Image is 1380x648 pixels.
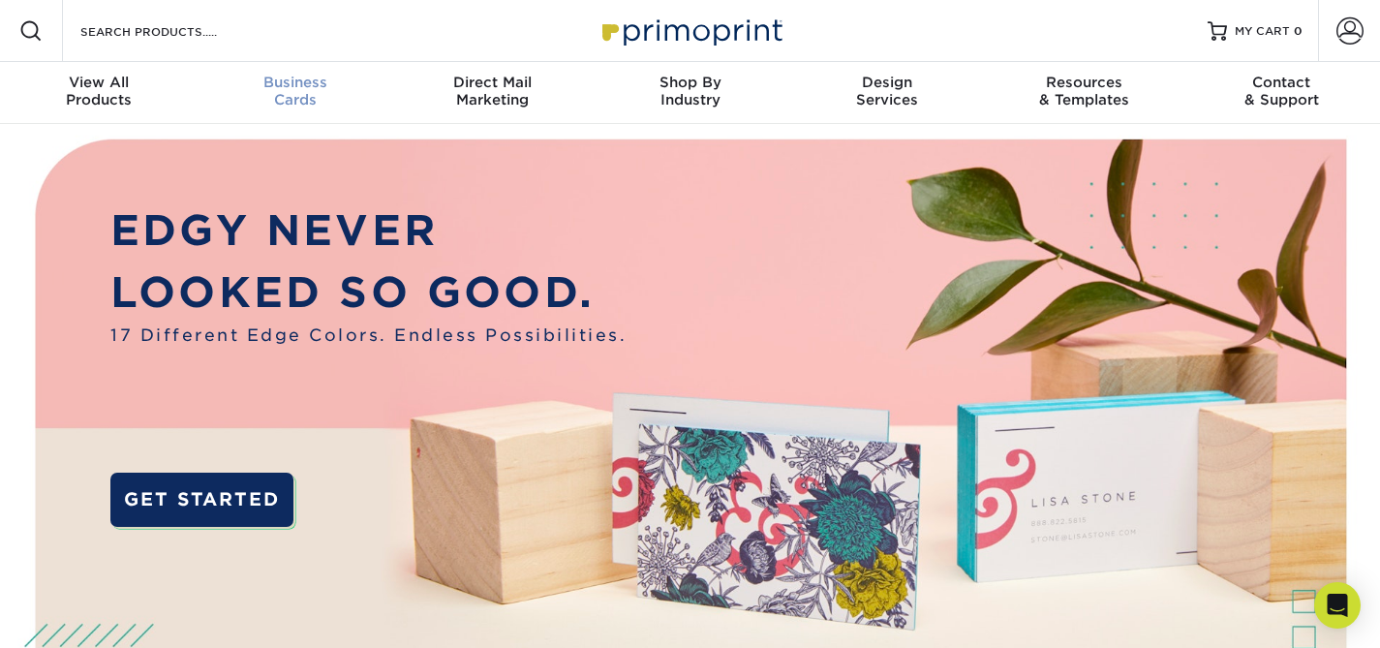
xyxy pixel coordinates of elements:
[394,62,592,124] a: Direct MailMarketing
[1182,62,1380,124] a: Contact& Support
[78,19,267,43] input: SEARCH PRODUCTS.....
[198,74,395,108] div: Cards
[788,74,986,108] div: Services
[592,74,789,91] span: Shop By
[986,74,1183,108] div: & Templates
[592,74,789,108] div: Industry
[986,74,1183,91] span: Resources
[394,74,592,108] div: Marketing
[198,74,395,91] span: Business
[788,62,986,124] a: DesignServices
[110,324,627,349] span: 17 Different Edge Colors. Endless Possibilities.
[1182,74,1380,91] span: Contact
[110,473,293,527] a: GET STARTED
[110,262,627,324] p: LOOKED SO GOOD.
[1235,23,1290,40] span: MY CART
[986,62,1183,124] a: Resources& Templates
[1294,24,1303,38] span: 0
[394,74,592,91] span: Direct Mail
[1182,74,1380,108] div: & Support
[198,62,395,124] a: BusinessCards
[594,10,787,51] img: Primoprint
[788,74,986,91] span: Design
[110,200,627,262] p: EDGY NEVER
[592,62,789,124] a: Shop ByIndustry
[1314,582,1361,629] div: Open Intercom Messenger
